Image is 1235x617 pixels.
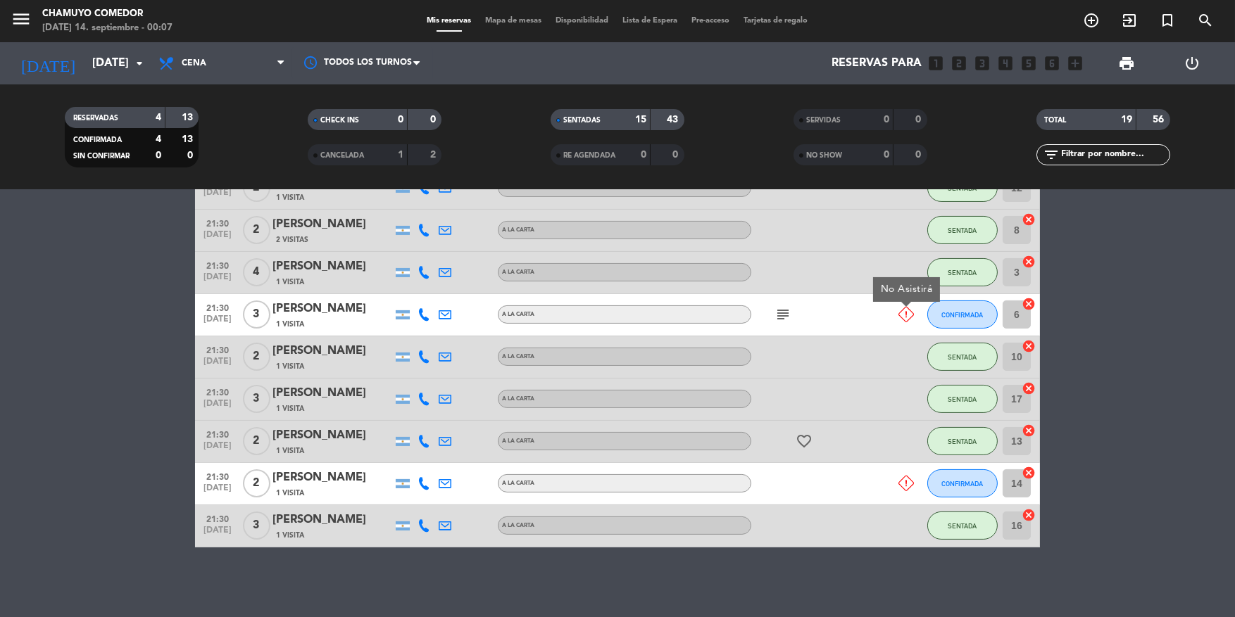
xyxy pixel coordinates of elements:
[156,134,161,144] strong: 4
[276,361,304,372] span: 1 Visita
[948,522,977,530] span: SENTADA
[272,426,392,445] div: [PERSON_NAME]
[200,257,235,273] span: 21:30
[398,115,403,125] strong: 0
[276,276,304,288] span: 1 Visita
[200,299,235,315] span: 21:30
[563,152,615,159] span: RE AGENDADA
[927,469,998,497] button: CONFIRMADA
[1184,55,1200,72] i: power_settings_new
[942,480,984,488] span: CONFIRMADA
[948,269,977,276] span: SENTADA
[276,488,304,499] span: 1 Visita
[200,188,235,204] span: [DATE]
[11,8,32,34] button: menu
[272,469,392,487] div: [PERSON_NAME]
[276,234,308,246] span: 2 Visitas
[200,510,235,526] span: 21:30
[430,115,439,125] strong: 0
[243,469,270,497] span: 2
[243,427,270,455] span: 2
[200,483,235,500] span: [DATE]
[685,17,737,25] span: Pre-acceso
[1043,54,1061,72] i: looks_6
[243,216,270,244] span: 2
[948,353,977,361] span: SENTADA
[200,272,235,288] span: [DATE]
[1160,42,1225,84] div: LOG OUT
[667,115,681,125] strong: 43
[1022,424,1036,438] i: cancel
[1159,12,1176,29] i: turned_in_not
[11,48,85,79] i: [DATE]
[884,115,889,125] strong: 0
[243,300,270,329] span: 3
[1022,381,1036,395] i: cancel
[320,117,359,124] span: CHECK INS
[915,115,924,125] strong: 0
[156,151,161,160] strong: 0
[502,523,534,528] span: A LA CARTA
[200,426,235,442] span: 21:30
[502,227,534,233] span: A LA CARTA
[182,113,196,122] strong: 13
[200,383,235,400] span: 21:30
[243,343,270,371] span: 2
[276,445,304,457] span: 1 Visita
[272,300,392,318] div: [PERSON_NAME]
[1153,115,1167,125] strong: 56
[1022,255,1036,269] i: cancel
[973,54,991,72] i: looks_3
[927,385,998,413] button: SENTADA
[272,384,392,402] div: [PERSON_NAME]
[502,354,534,360] span: A LA CARTA
[873,277,940,302] div: No Asistirá
[1043,146,1060,163] i: filter_list
[502,396,534,402] span: A LA CARTA
[948,227,977,234] span: SENTADA
[276,403,304,414] span: 1 Visita
[1066,54,1084,72] i: add_box
[948,395,977,403] span: SENTADA
[182,134,196,144] strong: 13
[806,117,841,124] span: SERVIDAS
[272,215,392,234] div: [PERSON_NAME]
[200,357,235,373] span: [DATE]
[1022,466,1036,480] i: cancel
[1121,115,1132,125] strong: 19
[243,511,270,540] span: 3
[641,150,646,160] strong: 0
[276,192,304,203] span: 1 Visita
[200,441,235,457] span: [DATE]
[73,153,130,160] span: SIN CONFIRMAR
[272,511,392,529] div: [PERSON_NAME]
[200,230,235,246] span: [DATE]
[796,433,813,450] i: favorite_border
[187,151,196,160] strong: 0
[502,269,534,275] span: A LA CARTA
[1197,12,1214,29] i: search
[156,113,161,122] strong: 4
[927,216,998,244] button: SENTADA
[1083,12,1100,29] i: add_circle_outline
[272,342,392,360] div: [PERSON_NAME]
[502,438,534,444] span: A LA CARTA
[1020,54,1038,72] i: looks_5
[320,152,364,159] span: CANCELADA
[927,511,998,540] button: SENTADA
[616,17,685,25] span: Lista de Espera
[884,150,889,160] strong: 0
[927,300,998,329] button: CONFIRMADA
[950,54,968,72] i: looks_two
[200,526,235,542] span: [DATE]
[563,117,601,124] span: SENTADAS
[1022,339,1036,353] i: cancel
[182,58,206,68] span: Cena
[942,311,984,319] span: CONFIRMADA
[832,57,922,70] span: Reservas para
[948,184,977,192] span: SENTADA
[276,319,304,330] span: 1 Visita
[635,115,646,125] strong: 15
[1121,12,1138,29] i: exit_to_app
[502,481,534,486] span: A LA CARTA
